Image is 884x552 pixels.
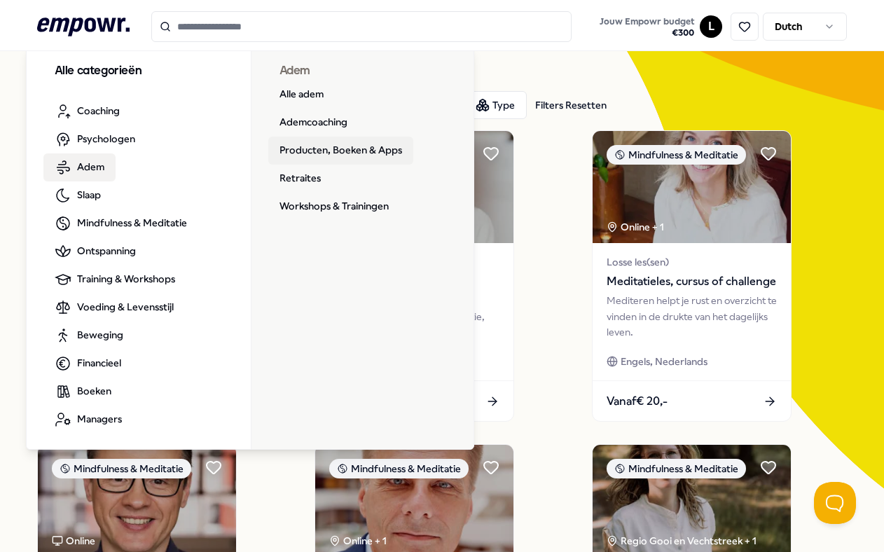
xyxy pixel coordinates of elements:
a: Financieel [43,350,132,378]
div: Online + 1 [329,533,387,548]
span: Coaching [77,103,120,118]
span: Financieel [77,355,121,371]
span: Losse les(sen) [607,254,777,270]
a: Alle adem [268,81,335,109]
a: Producten, Boeken & Apps [268,137,413,165]
span: Adem [77,159,104,174]
a: Jouw Empowr budget€300 [594,12,700,41]
div: Alle categorieën [27,46,475,450]
span: € 300 [600,27,694,39]
button: L [700,15,722,38]
div: Online + 1 [607,219,664,235]
a: Beweging [43,322,134,350]
div: Mindfulness & Meditatie [607,145,746,165]
div: Online [52,533,95,548]
a: Retraites [268,165,332,193]
a: Ademcoaching [268,109,359,137]
a: Slaap [43,181,112,209]
a: Ontspanning [43,237,147,265]
a: Adem [43,153,116,181]
span: Psychologen [77,131,135,146]
a: Workshops & Trainingen [268,193,400,221]
span: Beweging [77,327,123,343]
button: Type [467,91,527,119]
span: Engels, Nederlands [621,354,707,369]
div: Mindfulness & Meditatie [329,459,469,478]
a: Coaching [43,97,131,125]
a: Mindfulness & Meditatie [43,209,198,237]
button: Jouw Empowr budget€300 [597,13,697,41]
div: Mindfulness & Meditatie [52,459,191,478]
input: Search for products, categories or subcategories [151,11,572,42]
span: Vanaf € 20,- [607,392,668,410]
a: Psychologen [43,125,146,153]
a: Training & Workshops [43,265,186,294]
span: Ontspanning [77,243,136,258]
span: Managers [77,411,122,427]
a: Managers [43,406,133,434]
span: Slaap [77,187,101,202]
span: Training & Workshops [77,271,175,287]
div: Mindfulness & Meditatie [607,459,746,478]
img: package image [593,131,791,243]
h3: Adem [279,62,447,81]
div: Filters Resetten [535,97,607,113]
a: package imageMindfulness & MeditatieOnline + 1Losse les(sen)Meditatieles, cursus of challengeMedi... [592,130,792,422]
div: Mediteren helpt je rust en overzicht te vinden in de drukte van het dagelijks leven. [607,293,777,340]
h3: Alle categorieën [55,62,223,81]
span: Jouw Empowr budget [600,16,694,27]
a: Boeken [43,378,123,406]
span: Meditatieles, cursus of challenge [607,272,777,291]
a: Voeding & Levensstijl [43,294,185,322]
span: Boeken [77,383,111,399]
span: Mindfulness & Meditatie [77,215,187,230]
div: Regio Gooi en Vechtstreek + 1 [607,533,757,548]
span: Voeding & Levensstijl [77,299,174,315]
iframe: Help Scout Beacon - Open [814,482,856,524]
